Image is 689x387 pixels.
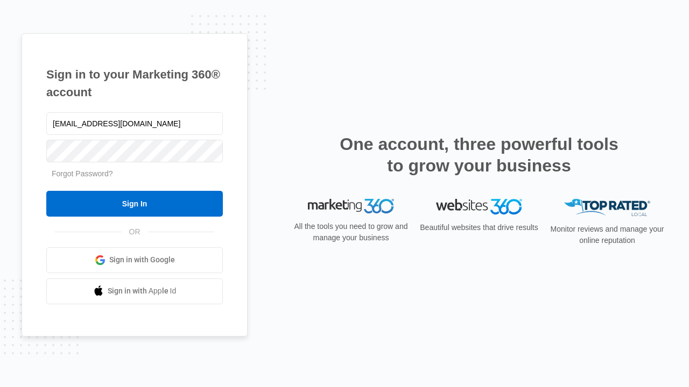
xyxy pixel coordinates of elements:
[52,169,113,178] a: Forgot Password?
[291,221,411,243] p: All the tools you need to grow and manage your business
[46,278,223,304] a: Sign in with Apple Id
[308,199,394,214] img: Marketing 360
[122,226,148,238] span: OR
[436,199,522,214] img: Websites 360
[336,133,622,176] h2: One account, three powerful tools to grow your business
[564,199,650,217] img: Top Rated Local
[46,247,223,273] a: Sign in with Google
[547,224,667,246] p: Monitor reviews and manage your online reputation
[108,285,177,297] span: Sign in with Apple Id
[419,222,539,233] p: Beautiful websites that drive results
[46,191,223,217] input: Sign In
[46,66,223,101] h1: Sign in to your Marketing 360® account
[109,254,175,266] span: Sign in with Google
[46,112,223,135] input: Email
